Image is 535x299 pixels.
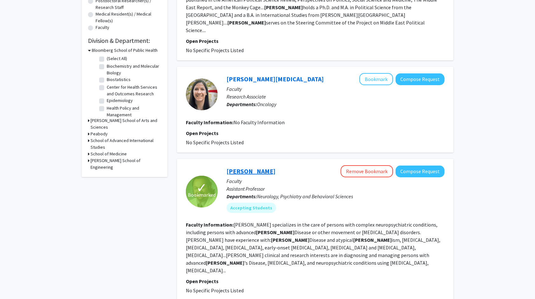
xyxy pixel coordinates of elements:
[188,191,216,199] span: Bookmarked
[186,139,244,146] span: No Specific Projects Listed
[227,177,444,185] p: Faculty
[234,119,285,126] span: No Faculty Information
[396,73,444,85] button: Compose Request to Rose Parkinson
[91,151,127,157] h3: School of Medicine
[91,131,108,137] h3: Peabody
[359,73,393,85] button: Add Rose Parkinson to Bookmarks
[257,193,353,200] span: Neurology, Psychiatry and Behavioral Sciences
[91,137,161,151] h3: School of Advanced International Studies
[107,76,131,83] label: Biostatistics
[353,237,392,243] b: [PERSON_NAME]
[227,85,444,93] p: Faculty
[186,287,244,294] span: No Specific Projects Listed
[227,75,324,83] a: [PERSON_NAME][MEDICAL_DATA]
[227,185,444,193] p: Assistant Professor
[256,229,295,235] b: [PERSON_NAME]
[227,203,276,213] mat-chip: Accepting Students
[107,97,133,104] label: Epidemiology
[186,221,440,274] fg-read-more: [PERSON_NAME] specializes in the care of persons with complex neuropsychiatric conditions, includ...
[227,93,444,100] p: Research Associate
[91,157,161,171] h3: [PERSON_NAME] School of Engineering
[96,24,109,31] label: Faculty
[257,101,276,107] span: Oncology
[186,129,444,137] p: Open Projects
[264,4,303,10] b: [PERSON_NAME]
[107,55,127,62] label: (Select All)
[91,117,161,131] h3: [PERSON_NAME] School of Arts and Sciences
[271,237,309,243] b: [PERSON_NAME]
[206,260,244,266] b: [PERSON_NAME]
[186,277,444,285] p: Open Projects
[107,63,159,76] label: Biochemistry and Molecular Biology
[186,37,444,45] p: Open Projects
[186,221,234,228] b: Faculty Information:
[5,270,27,294] iframe: Chat
[196,185,207,191] span: ✓
[341,165,393,177] button: Remove Bookmark
[88,37,161,44] h2: Division & Department:
[186,119,234,126] b: Faculty Information:
[107,105,159,118] label: Health Policy and Management
[92,47,158,54] h3: Bloomberg School of Public Health
[186,47,244,53] span: No Specific Projects Listed
[227,193,257,200] b: Departments:
[107,84,159,97] label: Center for Health Services and Outcomes Research
[396,166,444,177] button: Compose Request to Ankur Butala
[227,101,257,107] b: Departments:
[227,19,266,26] b: [PERSON_NAME]
[96,11,161,24] label: Medical Resident(s) / Medical Fellow(s)
[227,167,275,175] a: [PERSON_NAME]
